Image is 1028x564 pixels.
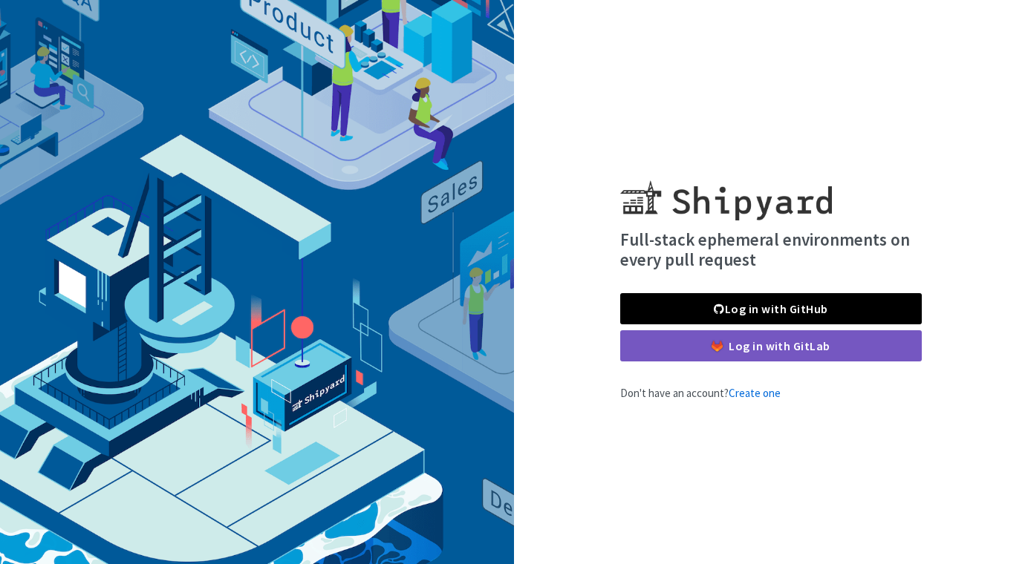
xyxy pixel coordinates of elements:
[620,330,922,361] a: Log in with GitLab
[620,386,781,400] span: Don't have an account?
[620,163,832,220] img: Shipyard logo
[620,293,922,324] a: Log in with GitHub
[729,386,781,400] a: Create one
[712,341,723,352] img: gitlab-color.svg
[620,229,922,270] h4: Full-stack ephemeral environments on every pull request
